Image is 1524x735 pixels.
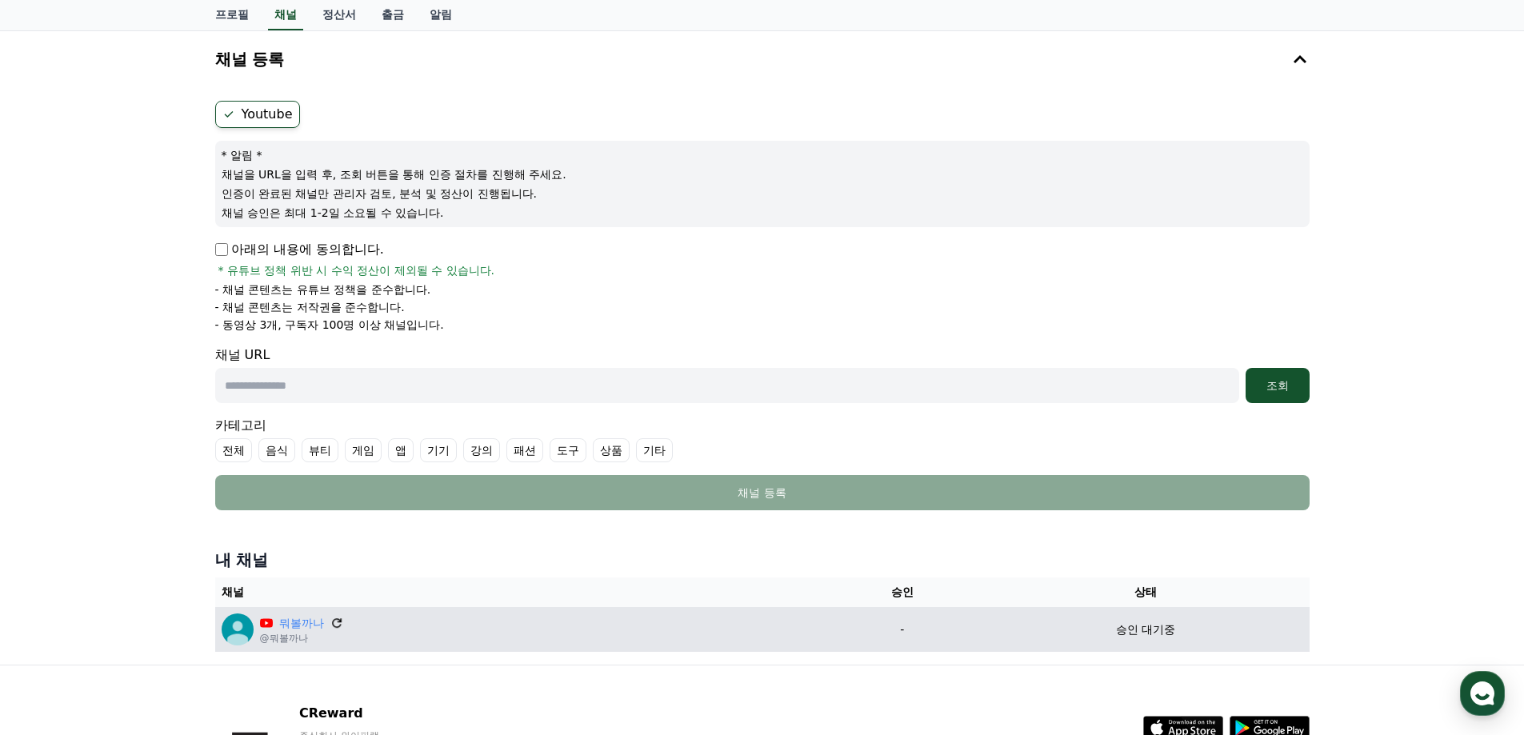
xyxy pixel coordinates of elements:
th: 승인 [822,577,982,607]
th: 상태 [982,577,1309,607]
a: 뭐볼까나 [279,615,324,632]
p: - 채널 콘텐츠는 유튜브 정책을 준수합니다. [215,282,431,298]
h4: 채널 등록 [215,50,285,68]
label: Youtube [215,101,300,128]
span: 설정 [247,531,266,544]
label: 앱 [388,438,414,462]
h4: 내 채널 [215,549,1310,571]
label: 패션 [506,438,543,462]
button: 조회 [1246,368,1310,403]
p: - 동영상 3개, 구독자 100명 이상 채널입니다. [215,317,444,333]
img: 뭐볼까나 [222,613,254,645]
a: 홈 [5,507,106,547]
p: 채널 승인은 최대 1-2일 소요될 수 있습니다. [222,205,1303,221]
label: 전체 [215,438,252,462]
label: 도구 [550,438,586,462]
th: 채널 [215,577,823,607]
label: 뷰티 [302,438,338,462]
label: 기타 [636,438,673,462]
p: @뭐볼까나 [260,632,343,645]
div: 카테고리 [215,416,1310,462]
button: 채널 등록 [209,37,1316,82]
label: 기기 [420,438,457,462]
a: 설정 [206,507,307,547]
label: 음식 [258,438,295,462]
p: 채널을 URL을 입력 후, 조회 버튼을 통해 인증 절차를 진행해 주세요. [222,166,1303,182]
p: CReward [299,704,494,723]
div: 채널 URL [215,346,1310,403]
label: 강의 [463,438,500,462]
p: 승인 대기중 [1116,621,1175,638]
span: * 유튜브 정책 위반 시 수익 정산이 제외될 수 있습니다. [218,262,495,278]
div: 조회 [1252,377,1303,393]
p: - 채널 콘텐츠는 저작권을 준수합니다. [215,299,405,315]
p: 인증이 완료된 채널만 관리자 검토, 분석 및 정산이 진행됩니다. [222,186,1303,202]
label: 상품 [593,438,630,462]
div: 채널 등록 [247,485,1278,501]
p: 아래의 내용에 동의합니다. [215,240,384,259]
a: 대화 [106,507,206,547]
p: - [829,621,975,638]
button: 채널 등록 [215,475,1310,510]
span: 대화 [146,532,166,545]
label: 게임 [345,438,382,462]
span: 홈 [50,531,60,544]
